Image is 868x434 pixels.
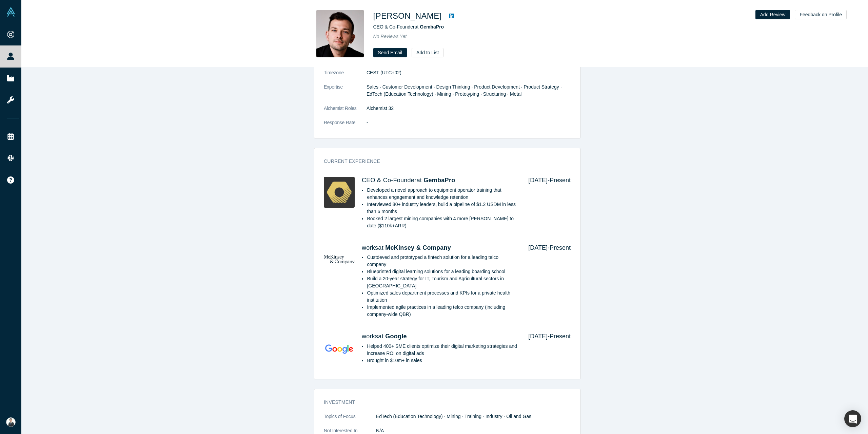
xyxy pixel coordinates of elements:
[324,119,367,133] dt: Response Rate
[385,333,407,340] a: Google
[324,177,355,208] img: GembaPro's Logo
[420,24,444,30] a: GembaPro
[519,333,571,370] div: [DATE] - Present
[373,34,407,39] span: No Reviews Yet
[324,333,355,364] img: Google's Logo
[367,343,519,357] li: Helped 400+ SME clients optimize their digital marketing strategies and increase ROI on digital ads
[324,83,367,105] dt: Expertise
[367,69,571,76] dd: CEST (UTC+02)
[412,48,443,57] button: Add to List
[373,48,407,57] a: Send Email
[519,177,571,235] div: [DATE] - Present
[423,177,455,184] a: GembaPro
[373,24,444,30] span: CEO & Co-Founder at
[367,119,571,126] dd: -
[367,84,562,97] span: Sales · Customer Development · Design Thinking · Product Development · Product Strategy · EdTech ...
[362,177,519,184] h4: CEO & Co-Founder at
[367,201,519,215] li: Interviewed 80+ industry leaders, build a pipeline of $1.2 USDM in less than 6 months
[324,105,367,119] dt: Alchemist Roles
[373,10,442,22] h1: [PERSON_NAME]
[367,304,519,318] li: Implemented agile practices in a leading telco company (including company-wide QBR)
[367,357,519,364] li: Brought in $10m+ in sales
[316,10,364,57] img: Ando Konstantinidi's Profile Image
[376,414,531,419] span: EdTech (Education Technology) · Mining · Training · Industry · Oil and Gas
[385,244,451,251] a: McKinsey & Company
[367,268,519,275] li: Blueprinted digital learning solutions for a leading boarding school
[324,69,367,83] dt: Timezone
[324,158,561,165] h3: Current Experience
[6,7,16,17] img: Alchemist Vault Logo
[6,417,16,427] img: Yohei Okamoto's Account
[324,244,355,275] img: McKinsey & Company's Logo
[362,333,519,340] h4: works at
[367,105,571,112] dd: Alchemist 32
[362,244,519,252] h4: works at
[367,275,519,289] li: Build a 20-year strategy for IT, Tourism and Agricultural sectors in [GEOGRAPHIC_DATA]
[367,215,519,229] li: Booked 2 largest mining companies with 4 more [PERSON_NAME] to date ($110k+ARR)
[519,244,571,324] div: [DATE] - Present
[755,10,790,19] button: Add Review
[367,254,519,268] li: Custdeved and prototyped a fintech solution for a leading telco company
[367,187,519,201] li: Developed a novel approach to equipment operator training that enhances engagement and knowledge ...
[324,399,561,406] h3: Investment
[795,10,847,19] button: Feedback on Profile
[367,289,519,304] li: Optimized sales department processes and KPIs for a private health institution
[324,413,376,427] dt: Topics of Focus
